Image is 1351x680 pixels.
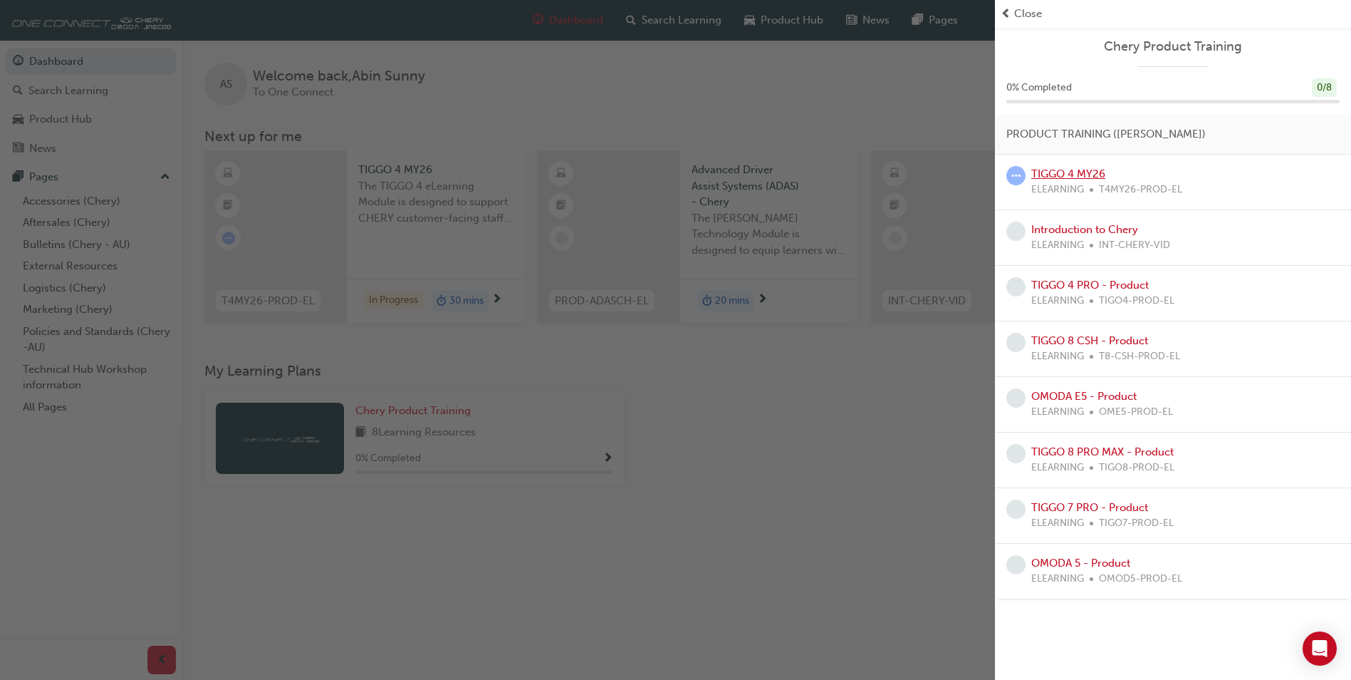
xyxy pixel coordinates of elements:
span: T4MY26-PROD-EL [1099,182,1182,198]
span: ELEARNING [1031,182,1084,198]
span: ELEARNING [1031,293,1084,309]
span: learningRecordVerb_NONE-icon [1006,277,1026,297]
span: 0 % Completed [1006,80,1072,96]
span: learningRecordVerb_NONE-icon [1006,500,1026,519]
span: Close [1014,6,1042,22]
a: Chery Product Training [1006,38,1340,55]
span: TIGO8-PROD-EL [1099,460,1174,476]
span: learningRecordVerb_ATTEMPT-icon [1006,166,1026,185]
div: Open Intercom Messenger [1303,632,1337,666]
span: PRODUCT TRAINING ([PERSON_NAME]) [1006,126,1206,143]
span: ELEARNING [1031,460,1084,476]
span: prev-icon [1001,6,1011,22]
span: TIGO4-PROD-EL [1099,293,1174,309]
div: 0 / 8 [1312,78,1337,98]
span: OMOD5-PROD-EL [1099,571,1182,587]
span: T8-CSH-PROD-EL [1099,349,1180,365]
a: TIGGO 4 PRO - Product [1031,279,1149,292]
span: ELEARNING [1031,404,1084,421]
a: OMODA E5 - Product [1031,390,1137,403]
span: learningRecordVerb_NONE-icon [1006,388,1026,408]
span: learningRecordVerb_NONE-icon [1006,333,1026,352]
a: Introduction to Chery [1031,223,1138,236]
span: ELEARNING [1031,349,1084,365]
span: ELEARNING [1031,571,1084,587]
span: OME5-PROD-EL [1099,404,1173,421]
button: prev-iconClose [1001,6,1345,22]
a: OMODA 5 - Product [1031,557,1130,570]
span: ELEARNING [1031,237,1084,254]
a: TIGGO 8 PRO MAX - Product [1031,445,1174,458]
a: TIGGO 8 CSH - Product [1031,334,1148,347]
span: TIGO7-PROD-EL [1099,515,1174,532]
a: TIGGO 7 PRO - Product [1031,501,1148,514]
span: learningRecordVerb_NONE-icon [1006,222,1026,241]
span: ELEARNING [1031,515,1084,532]
span: learningRecordVerb_NONE-icon [1006,444,1026,463]
a: TIGGO 4 MY26 [1031,168,1105,180]
span: INT-CHERY-VID [1099,237,1170,254]
span: learningRecordVerb_NONE-icon [1006,555,1026,575]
